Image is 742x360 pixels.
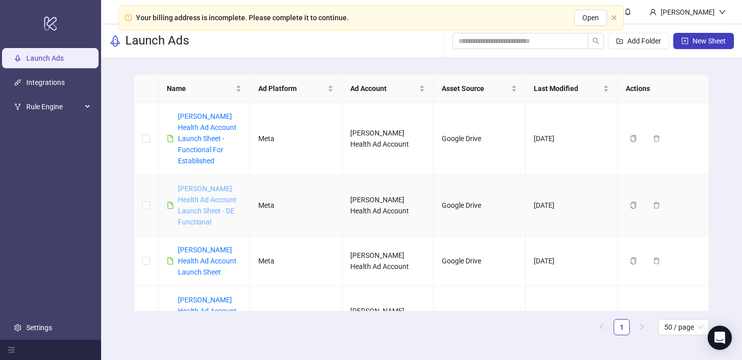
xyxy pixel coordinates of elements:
span: Add Folder [627,37,661,45]
a: 1 [614,320,629,335]
span: menu-fold [8,346,15,353]
th: Asset Source [434,75,526,103]
span: Asset Source [442,83,509,94]
a: [PERSON_NAME] Health Ad Account Launch Sheet [178,246,237,276]
span: file [167,257,174,264]
button: New Sheet [673,33,734,49]
span: Ad Platform [258,83,326,94]
button: Add Folder [608,33,669,49]
span: down [719,9,726,16]
span: delete [653,202,660,209]
th: Ad Platform [250,75,342,103]
td: [PERSON_NAME] Health Ad Account [342,286,434,347]
span: right [639,324,645,330]
span: fork [14,103,21,110]
li: Previous Page [593,319,610,335]
td: [DATE] [526,236,618,286]
span: copy [630,257,637,264]
a: [PERSON_NAME] Health Ad Account Launch Sheet - DE Functional [178,185,237,226]
td: Meta [250,236,342,286]
div: Your billing address is incomplete. Please complete it to continue. [136,12,349,23]
span: Name [167,83,234,94]
th: Name [159,75,251,103]
th: Ad Account [342,75,434,103]
td: [DATE] [526,286,618,347]
div: Page Size [658,319,709,335]
span: Rule Engine [26,97,82,117]
td: Google Drive [434,236,526,286]
button: close [611,15,617,21]
h3: Launch Ads [125,33,189,49]
td: [DATE] [526,175,618,236]
td: [PERSON_NAME] Health Ad Account [342,103,434,175]
th: Last Modified [526,75,618,103]
button: left [593,319,610,335]
a: Launch Ads [26,54,64,62]
td: Google Drive [434,286,526,347]
span: delete [653,257,660,264]
td: Meta [250,175,342,236]
div: [PERSON_NAME] [657,7,719,18]
li: 1 [614,319,630,335]
a: Integrations [26,78,65,86]
td: Google Drive [434,175,526,236]
li: Next Page [634,319,650,335]
span: folder-add [616,37,623,44]
td: [PERSON_NAME] Health Ad Account [342,236,434,286]
span: Ad Account [350,83,418,94]
span: user [650,9,657,16]
a: [PERSON_NAME] Health Ad Account Launch Sheet - Functional For Established [178,112,237,165]
span: left [598,324,605,330]
span: search [592,37,599,44]
a: Settings [26,324,52,332]
span: 50 / page [664,320,703,335]
button: Open [574,10,607,26]
span: Open [582,14,599,22]
td: Meta [250,286,342,347]
span: delete [653,135,660,142]
td: [DATE] [526,103,618,175]
span: copy [630,135,637,142]
span: New Sheet [692,37,726,45]
span: rocket [109,35,121,47]
td: Meta [250,103,342,175]
span: file [167,135,174,142]
span: exclamation-circle [125,14,132,21]
td: [PERSON_NAME] Health Ad Account [342,175,434,236]
th: Actions [618,75,710,103]
span: bell [624,8,631,15]
button: right [634,319,650,335]
span: plus-square [681,37,688,44]
span: file [167,202,174,209]
td: Google Drive [434,103,526,175]
a: [PERSON_NAME] Health Ad Account Launch Sheet - Spongebob [178,296,237,337]
div: Open Intercom Messenger [708,326,732,350]
span: copy [630,202,637,209]
span: Last Modified [534,83,601,94]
